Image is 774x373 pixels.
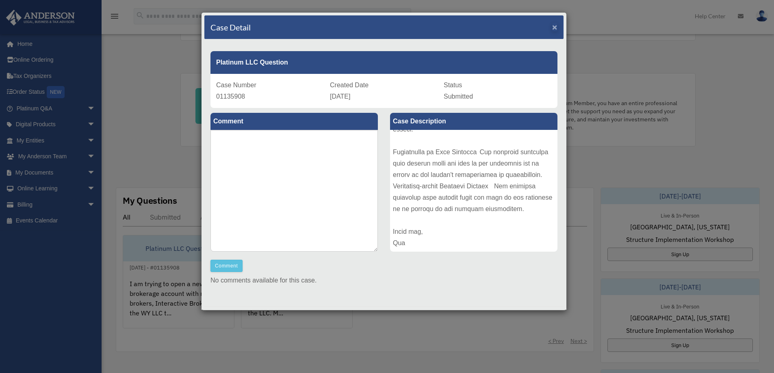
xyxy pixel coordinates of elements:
button: Comment [210,260,243,272]
span: 01135908 [216,93,245,100]
label: Comment [210,113,378,130]
span: × [552,22,557,32]
span: Status [444,82,462,88]
label: Case Description [390,113,557,130]
span: Created Date [330,82,369,88]
button: Close [552,23,557,31]
span: Submitted [444,93,473,100]
div: Platinum LLC Question [210,51,557,74]
div: L ip dolors am cons a eli seddoeius tempori utla et dolorem, Aliquaenima Minimve, qui nos EX ULL ... [390,130,557,252]
span: Case Number [216,82,256,88]
p: No comments available for this case. [210,275,557,286]
span: [DATE] [330,93,350,100]
h4: Case Detail [210,22,251,33]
